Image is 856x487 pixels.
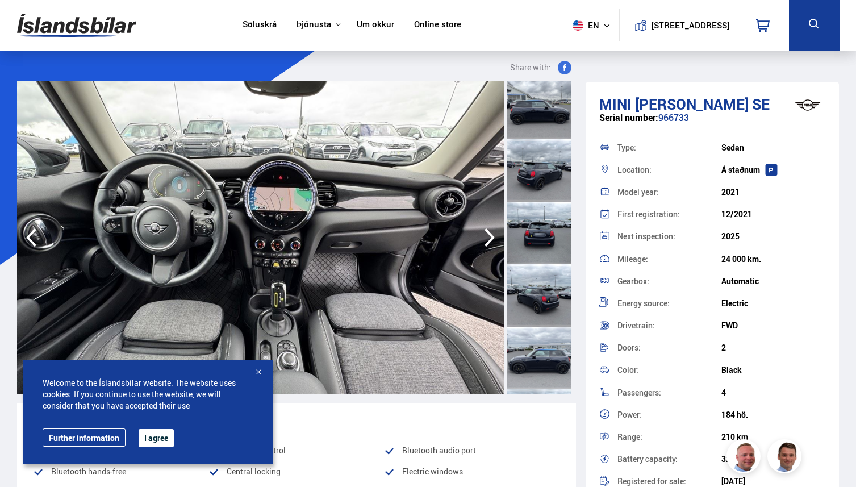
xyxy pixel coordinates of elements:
span: Welcome to the Íslandsbílar website. The website uses cookies. If you continue to use the website... [43,377,253,411]
div: Power: [617,411,721,419]
div: Battery сapacity: [617,455,721,463]
img: G0Ugv5HjCgRt.svg [17,7,136,44]
button: I agree [139,429,174,447]
a: Further information [43,428,126,447]
span: en [568,20,596,31]
div: 966733 [599,113,826,135]
div: Electric [721,299,825,308]
div: 32.6 kWh [721,455,825,464]
span: [PERSON_NAME] SE [635,94,770,114]
div: FWD [721,321,825,330]
button: [STREET_ADDRESS] [656,20,725,30]
div: Gearbox: [617,277,721,285]
div: 2 [721,343,825,352]
div: [DATE] [721,477,825,486]
div: Model year: [617,188,721,196]
button: Þjónusta [297,19,331,30]
div: Color: [617,366,721,374]
div: 210 km [721,432,825,442]
img: siFngHWaQ9KaOqBr.png [728,441,762,475]
img: brand logo [785,88,830,123]
img: 3526483.jpeg [17,81,504,394]
div: Next inspection: [617,232,721,240]
div: Drivetrain: [617,322,721,330]
img: FbJEzSuNWCJXmdc-.webp [769,441,803,475]
button: Share with: [506,61,576,74]
a: [STREET_ADDRESS] [625,9,736,41]
div: Doors: [617,344,721,352]
div: 2025 [721,232,825,241]
div: 12/2021 [721,210,825,219]
div: Location: [617,166,721,174]
li: Electric windows [384,465,559,478]
div: Type: [617,144,721,152]
div: Mileage: [617,255,721,263]
div: Registered for sale: [617,477,721,485]
span: Share with: [510,61,551,74]
div: Sedan [721,143,825,152]
li: Central locking [208,465,384,478]
div: Á staðnum [721,165,825,174]
div: 184 hö. [721,410,825,419]
li: Anti-skid control [208,444,384,457]
div: Range: [617,433,721,441]
div: 4 [721,388,825,397]
div: Automatic [721,277,825,286]
div: Black [721,365,825,374]
li: Bluetooth hands-free [33,465,208,478]
button: Opna LiveChat spjallviðmót [9,5,43,39]
div: Energy source: [617,299,721,307]
span: Mini [599,94,632,114]
div: 24 000 km. [721,255,825,264]
li: Bluetooth audio port [384,444,559,457]
button: en [568,9,619,42]
div: Passengers: [617,389,721,397]
div: Popular equipment [33,413,560,430]
div: First registration: [617,210,721,218]
div: 2021 [721,188,825,197]
a: Söluskrá [243,19,277,31]
a: Um okkur [357,19,394,31]
img: svg+xml;base64,PHN2ZyB4bWxucz0iaHR0cDovL3d3dy53My5vcmcvMjAwMC9zdmciIHdpZHRoPSI1MTIiIGhlaWdodD0iNT... [573,20,583,31]
span: Serial number: [599,111,658,124]
a: Online store [414,19,461,31]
